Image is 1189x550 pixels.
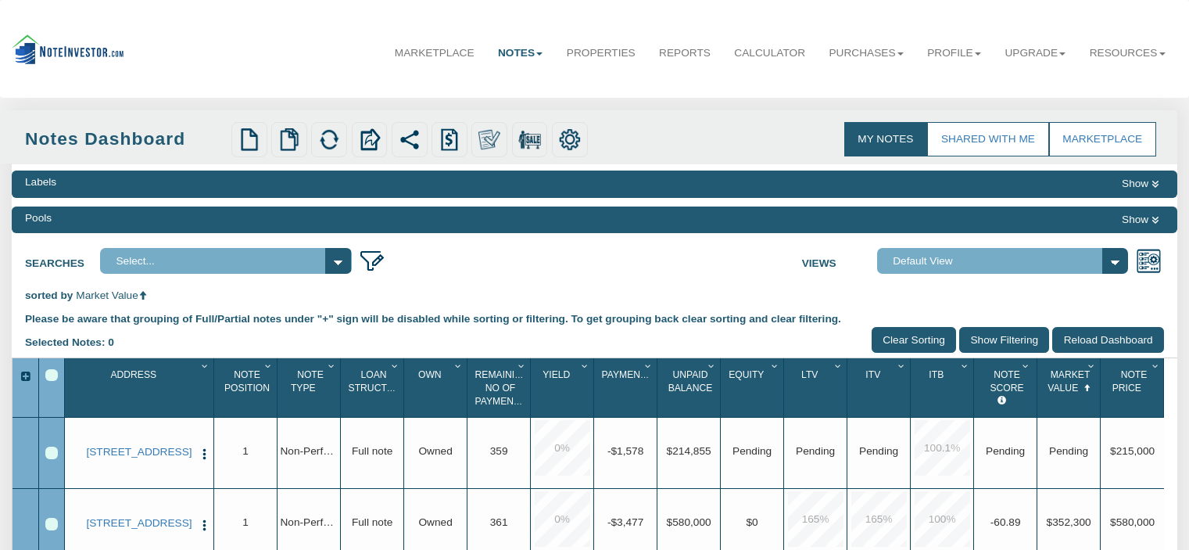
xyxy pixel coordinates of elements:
span: 1 [242,446,249,458]
div: Sort None [597,364,657,412]
a: 10782 W 17TH ST, ZION, IL, 60099 [85,446,194,458]
a: Properties [555,34,647,73]
img: settings.png [559,128,581,150]
span: Loan Structure [349,369,407,394]
span: Non-Performing [280,446,356,458]
span: Equity [729,369,764,380]
span: Owned [418,517,452,529]
span: $352,300 [1047,517,1091,529]
div: Please be aware that grouping of Full/Partial notes under "+" sign will be disabled while sorting... [25,304,1164,327]
img: share.svg [399,128,421,150]
div: Sort None [534,364,593,412]
div: Column Menu [1148,358,1163,373]
span: Address [110,369,156,380]
img: cell-menu.png [198,519,211,532]
button: Press to open the note menu [198,446,211,462]
div: Select All [45,369,58,382]
div: Yield Sort None [534,364,593,412]
a: Marketplace [383,34,486,73]
span: Non-Performing [280,517,356,529]
span: Remaining No Of Payments [475,369,529,408]
div: Column Menu [1084,358,1099,373]
span: Market Value [1048,369,1090,394]
div: Column Menu [261,358,276,373]
span: -$3,477 [607,517,643,529]
span: $214,855 [667,446,711,458]
span: $580,000 [1110,517,1155,529]
input: Reload Dashboard [1052,327,1164,353]
img: new.png [238,128,260,150]
div: Column Menu [388,358,403,373]
span: 359 [490,446,508,458]
div: Column Menu [831,358,846,373]
div: Payment(P&I) Sort None [597,364,657,412]
span: Pending [732,446,772,458]
a: 5700 77TH ST, KENOSHA, WI, 53142 [85,517,194,530]
div: Remaining No Of Payments Sort None [471,364,530,412]
span: Note Type [291,369,324,394]
div: Column Menu [768,358,783,373]
div: Equity Sort None [724,364,783,412]
div: Sort None [724,364,783,412]
span: $215,000 [1110,446,1155,458]
div: 100.0 [915,491,970,547]
span: 361 [490,517,508,529]
div: Column Menu [1019,358,1036,373]
span: Unpaid Balance [668,369,713,394]
span: sorted by [25,289,73,301]
input: Clear Sorting [872,327,957,353]
div: Column Menu [324,358,339,373]
div: 165.0 [851,491,907,547]
div: Address Sort None [68,364,213,412]
div: Column Menu [451,358,466,373]
div: Pools [25,210,52,226]
button: Show [1116,210,1164,229]
span: Full note [352,446,392,458]
div: Own Sort None [407,364,467,412]
span: Yield [543,369,570,380]
div: Column Menu [578,358,593,373]
span: Sort Ascending [1080,383,1092,393]
span: Note Position [224,369,270,394]
button: Press to open the note menu [198,517,211,533]
span: Own [418,369,442,380]
span: Market Value [76,289,138,301]
div: Column Menu [958,358,972,373]
div: Expand All [13,369,38,385]
img: for_sale.png [518,128,540,150]
div: Unpaid Balance Sort None [661,364,720,412]
div: Notes Dashboard [25,126,227,152]
div: Column Menu [198,358,213,373]
div: Sort None [471,364,530,412]
span: Owned [418,446,452,458]
img: history.png [439,128,460,150]
button: Show [1116,174,1164,193]
div: Note Price Sort None [1104,364,1164,412]
span: Itb [929,369,944,380]
span: Ltv [801,369,818,380]
label: Views [802,248,877,271]
div: Sort None [1104,364,1164,412]
a: Profile [915,34,993,73]
div: Column Menu [514,358,529,373]
div: Sort None [851,364,910,412]
img: views.png [1136,248,1162,274]
span: Note Price [1112,369,1148,394]
div: 0.0 [535,491,590,547]
a: Calculator [722,34,817,73]
img: copy.png [278,128,300,150]
div: Labels [25,174,56,190]
span: 1 [242,517,249,529]
div: Market Value Sort Ascending [1040,364,1100,412]
a: Purchases [817,34,915,73]
div: Sort None [977,364,1037,412]
div: Sort None [344,364,403,412]
span: $580,000 [667,517,711,529]
div: Note Score Sort None [977,364,1037,412]
a: Upgrade [993,34,1077,73]
div: Sort None [661,364,720,412]
div: 0.0 [535,420,590,476]
div: Note Position Sort None [217,364,277,412]
div: 100.1 [915,420,970,476]
div: Row 1, Row Selection Checkbox [45,447,58,459]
